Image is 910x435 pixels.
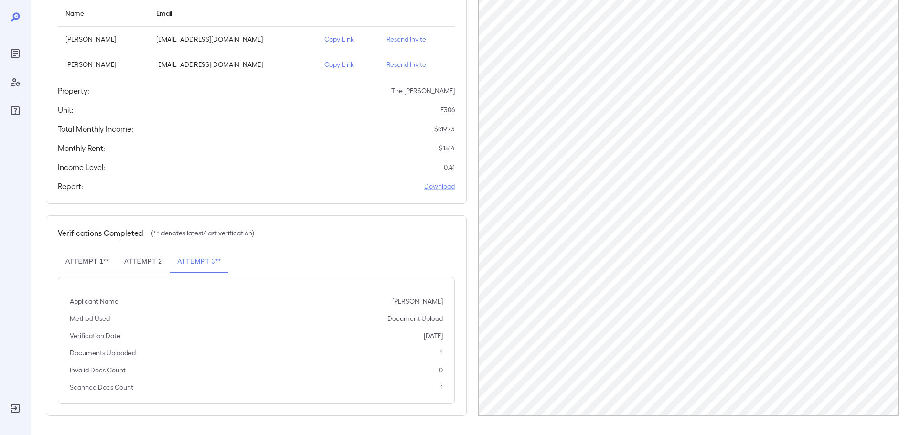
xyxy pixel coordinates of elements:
p: Document Upload [387,314,443,323]
p: Applicant Name [70,297,118,306]
h5: Total Monthly Income: [58,123,133,135]
p: 1 [440,382,443,392]
h5: Verifications Completed [58,227,143,239]
h5: Property: [58,85,89,96]
h5: Report: [58,180,83,192]
p: Verification Date [70,331,120,340]
button: Attempt 3** [170,250,228,273]
p: Copy Link [324,60,371,69]
a: Download [424,181,455,191]
button: Attempt 2 [117,250,170,273]
p: Resend Invite [386,34,447,44]
h5: Unit: [58,104,74,116]
p: $ 619.73 [434,124,455,134]
h5: Income Level: [58,161,105,173]
p: Invalid Docs Count [70,365,126,375]
p: [DATE] [424,331,443,340]
p: Scanned Docs Count [70,382,133,392]
p: Method Used [70,314,110,323]
div: Log Out [8,401,23,416]
div: FAQ [8,103,23,118]
p: 0.41 [444,162,455,172]
p: [EMAIL_ADDRESS][DOMAIN_NAME] [156,34,309,44]
p: [PERSON_NAME] [65,34,141,44]
p: $ 1514 [439,143,455,153]
p: [EMAIL_ADDRESS][DOMAIN_NAME] [156,60,309,69]
p: 0 [439,365,443,375]
p: (** denotes latest/last verification) [151,228,254,238]
p: 1 [440,348,443,358]
p: F306 [440,105,455,115]
p: [PERSON_NAME] [392,297,443,306]
p: Documents Uploaded [70,348,136,358]
div: Manage Users [8,74,23,90]
p: The [PERSON_NAME] [391,86,455,95]
p: Copy Link [324,34,371,44]
p: Resend Invite [386,60,447,69]
div: Reports [8,46,23,61]
h5: Monthly Rent: [58,142,105,154]
p: [PERSON_NAME] [65,60,141,69]
button: Attempt 1** [58,250,117,273]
